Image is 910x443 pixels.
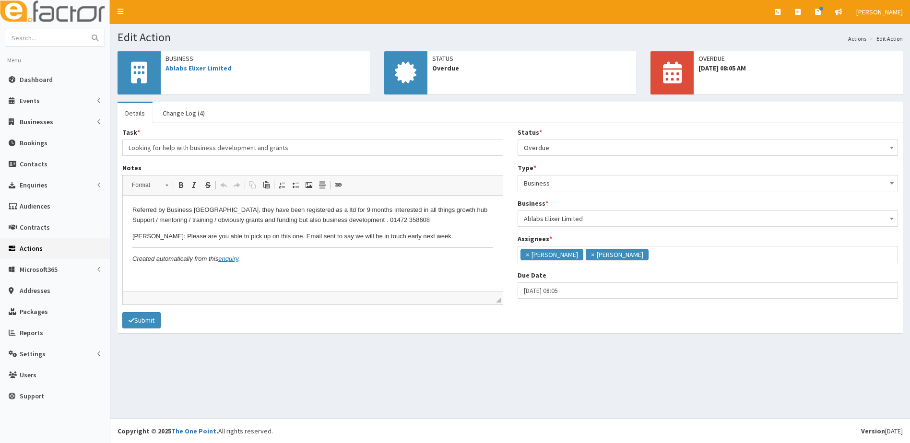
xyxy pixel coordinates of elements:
[20,371,36,379] span: Users
[526,250,529,259] span: ×
[848,35,866,43] a: Actions
[260,179,273,191] a: Paste (Ctrl+V)
[20,286,50,295] span: Addresses
[171,427,216,435] a: The One Point
[518,210,898,227] span: Ablabs Elixer Limited
[524,141,892,154] span: Overdue
[20,265,58,274] span: Microsoft365
[518,198,548,208] label: Business
[20,328,43,337] span: Reports
[518,234,552,244] label: Assignees
[123,196,503,291] iframe: Rich Text Editor, notes
[20,392,44,400] span: Support
[201,179,214,191] a: Strike Through
[165,64,232,72] a: Ablabs Elixer Limited
[586,249,649,260] li: Paul Slade
[20,75,53,84] span: Dashboard
[432,63,632,73] span: Overdue
[524,176,892,190] span: Business
[289,179,302,191] a: Insert/Remove Bulleted List
[155,103,213,123] a: Change Log (4)
[518,140,898,156] span: Overdue
[518,128,542,137] label: Status
[20,350,46,358] span: Settings
[518,163,536,173] label: Type
[188,179,201,191] a: Italic (Ctrl+I)
[856,8,903,16] span: [PERSON_NAME]
[118,103,153,123] a: Details
[432,54,632,63] span: Status
[246,179,260,191] a: Copy (Ctrl+C)
[331,179,345,191] a: Link (Ctrl+L)
[20,117,53,126] span: Businesses
[165,54,365,63] span: Business
[698,54,898,63] span: OVERDUE
[524,212,892,225] span: Ablabs Elixer Limited
[518,270,546,280] label: Due Date
[20,96,40,105] span: Events
[174,179,188,191] a: Bold (Ctrl+B)
[20,139,47,147] span: Bookings
[520,249,583,260] li: Catherine Espin
[122,128,140,137] label: Task
[217,179,230,191] a: Undo (Ctrl+Z)
[496,298,501,303] span: Drag to resize
[302,179,316,191] a: Image
[591,250,594,259] span: ×
[867,35,903,43] li: Edit Action
[20,160,47,168] span: Contacts
[698,63,898,73] span: [DATE] 08:05 AM
[275,179,289,191] a: Insert/Remove Numbered List
[518,175,898,191] span: Business
[20,202,50,210] span: Audiences
[118,427,218,435] strong: Copyright © 2025 .
[5,29,86,46] input: Search...
[230,179,244,191] a: Redo (Ctrl+Y)
[122,312,161,328] button: Submit
[127,179,161,191] span: Format
[316,179,329,191] a: Insert Horizontal Line
[20,307,48,316] span: Packages
[861,426,903,436] div: [DATE]
[110,419,910,443] footer: All rights reserved.
[118,31,903,44] h1: Edit Action
[122,163,142,173] label: Notes
[861,427,885,435] b: Version
[20,181,47,189] span: Enquiries
[20,223,50,232] span: Contracts
[20,244,43,253] span: Actions
[127,178,173,192] a: Format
